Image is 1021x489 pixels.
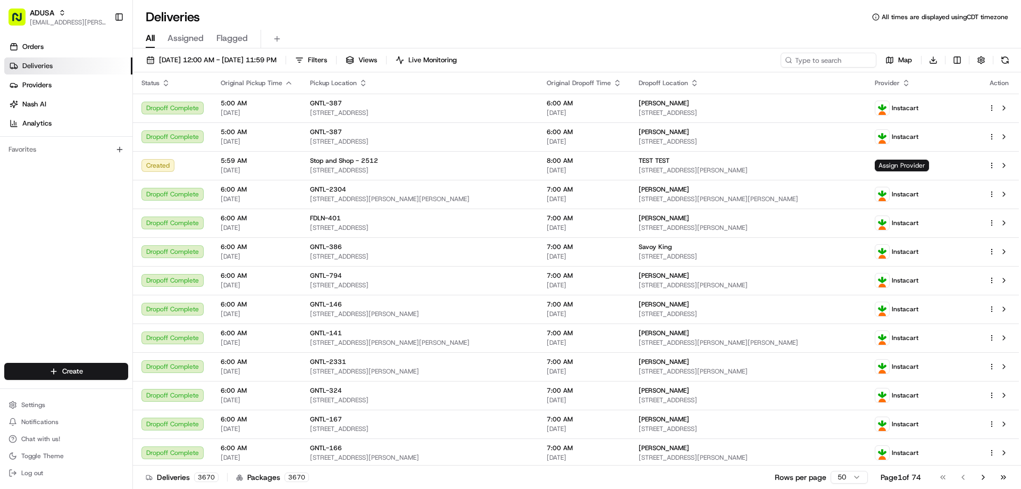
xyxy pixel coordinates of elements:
span: [DATE] [221,396,293,404]
span: 6:00 AM [221,271,293,280]
span: [PERSON_NAME] [639,415,689,424]
span: [PERSON_NAME] [639,386,689,395]
span: 7:00 AM [547,214,622,222]
span: 6:00 AM [547,99,622,107]
span: 6:00 AM [221,214,293,222]
span: Orders [22,42,44,52]
button: Create [4,363,128,380]
a: Analytics [4,115,132,132]
span: [STREET_ADDRESS] [639,252,858,261]
span: Instacart [892,219,918,227]
img: profile_instacart_ahold_partner.png [875,302,889,316]
span: Create [62,367,83,376]
span: [DATE] [221,338,293,347]
span: Filters [308,55,327,65]
span: 7:00 AM [547,185,622,194]
button: Settings [4,397,128,412]
img: profile_instacart_ahold_partner.png [875,273,889,287]
a: Nash AI [4,96,132,113]
span: Instacart [892,104,918,112]
span: Provider [875,79,900,87]
a: Orders [4,38,132,55]
img: profile_instacart_ahold_partner.png [875,245,889,259]
div: Favorites [4,141,128,158]
span: 7:00 AM [547,358,622,366]
span: [DATE] [547,137,622,146]
span: 6:00 AM [221,185,293,194]
span: [STREET_ADDRESS][PERSON_NAME] [310,367,530,376]
span: [DATE] [547,223,622,232]
span: GNTL-2331 [310,358,346,366]
span: [STREET_ADDRESS][PERSON_NAME][PERSON_NAME] [639,338,858,347]
span: [STREET_ADDRESS][PERSON_NAME] [639,367,858,376]
span: [STREET_ADDRESS][PERSON_NAME][PERSON_NAME] [639,195,858,203]
span: 5:00 AM [221,99,293,107]
span: [STREET_ADDRESS][PERSON_NAME] [639,223,858,232]
span: TEST TEST [639,156,669,165]
span: Live Monitoring [408,55,457,65]
a: Deliveries [4,57,132,74]
span: Original Pickup Time [221,79,282,87]
span: [STREET_ADDRESS][PERSON_NAME] [639,166,858,175]
span: All times are displayed using CDT timezone [882,13,1008,21]
span: [PERSON_NAME] [639,271,689,280]
span: [STREET_ADDRESS][PERSON_NAME] [310,310,530,318]
span: Instacart [892,190,918,198]
span: Map [898,55,912,65]
span: 7:00 AM [547,243,622,251]
span: Instacart [892,247,918,256]
span: GNTL-2304 [310,185,346,194]
span: [DATE] [221,166,293,175]
span: [STREET_ADDRESS] [310,166,530,175]
span: [DATE] [221,252,293,261]
span: GNTL-794 [310,271,342,280]
span: [STREET_ADDRESS][PERSON_NAME][PERSON_NAME] [310,338,530,347]
span: [DATE] [547,252,622,261]
span: 6:00 AM [221,358,293,366]
span: [DATE] [547,396,622,404]
span: [DATE] [547,281,622,289]
span: 6:00 AM [547,128,622,136]
span: [DATE] [547,338,622,347]
button: ADUSA [30,7,54,18]
span: [DATE] [221,137,293,146]
span: [EMAIL_ADDRESS][PERSON_NAME][DOMAIN_NAME] [30,18,106,27]
img: profile_instacart_ahold_partner.png [875,446,889,460]
span: 7:00 AM [547,415,622,424]
span: Providers [22,80,52,90]
span: Toggle Theme [21,452,64,460]
span: Analytics [22,119,52,128]
span: 6:00 AM [221,444,293,452]
span: [DATE] [547,195,622,203]
span: [PERSON_NAME] [639,214,689,222]
span: [DATE] [221,223,293,232]
button: [DATE] 12:00 AM - [DATE] 11:59 PM [141,53,281,68]
div: Page 1 of 74 [881,472,921,483]
img: profile_instacart_ahold_partner.png [875,388,889,402]
span: [STREET_ADDRESS][PERSON_NAME] [310,453,530,462]
span: Stop and Shop - 2512 [310,156,378,165]
span: [DATE] [221,367,293,376]
span: Savoy King [639,243,672,251]
span: 7:00 AM [547,386,622,395]
span: [DATE] [547,166,622,175]
button: Live Monitoring [391,53,462,68]
span: [PERSON_NAME] [639,329,689,337]
div: 3670 [194,473,219,482]
span: [STREET_ADDRESS][PERSON_NAME][PERSON_NAME] [310,195,530,203]
span: 6:00 AM [221,386,293,395]
span: Instacart [892,449,918,457]
span: [STREET_ADDRESS][PERSON_NAME] [639,281,858,289]
span: 7:00 AM [547,300,622,309]
span: 7:00 AM [547,329,622,337]
button: Notifications [4,415,128,429]
img: profile_instacart_ahold_partner.png [875,360,889,374]
span: [STREET_ADDRESS] [639,310,858,318]
span: [STREET_ADDRESS] [639,396,858,404]
span: 5:00 AM [221,128,293,136]
span: 8:00 AM [547,156,622,165]
span: 7:00 AM [547,271,622,280]
button: Toggle Theme [4,449,128,463]
span: Assigned [168,32,204,45]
